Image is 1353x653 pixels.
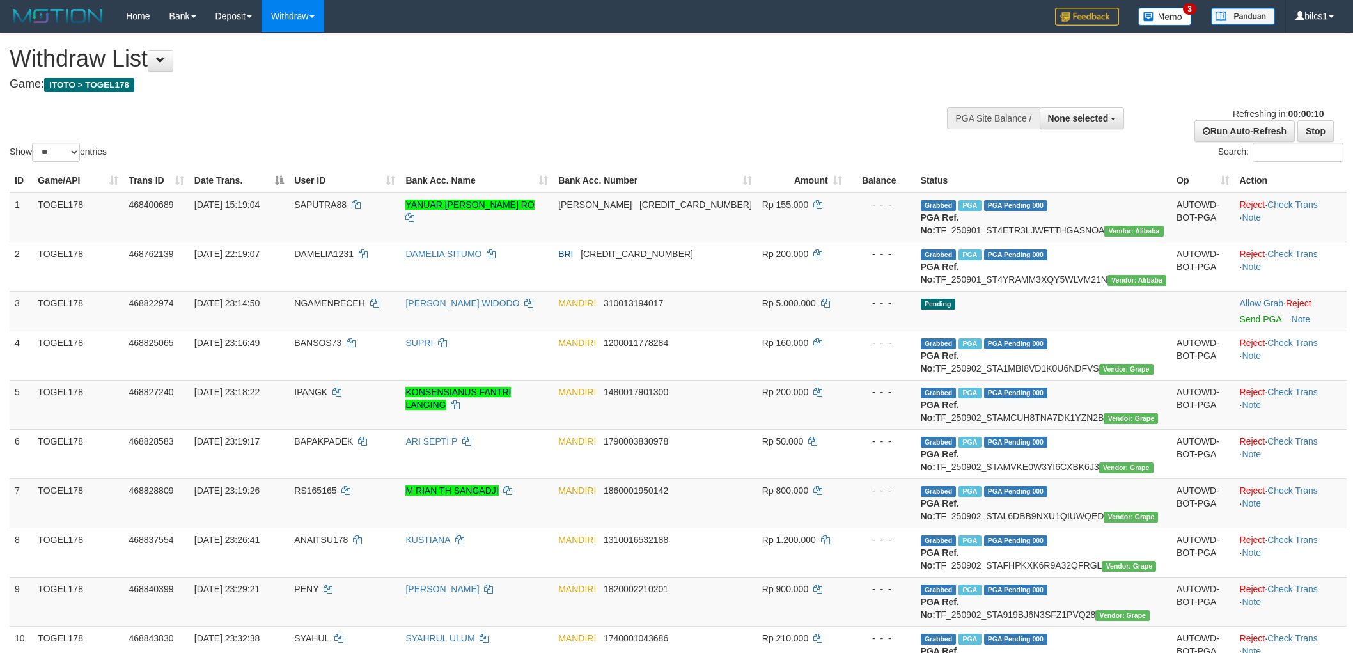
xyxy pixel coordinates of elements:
[958,338,981,349] span: Marked by bilcs1
[558,200,632,210] span: [PERSON_NAME]
[1095,610,1150,621] span: Vendor URL: https://settle31.1velocity.biz
[10,242,33,291] td: 2
[847,169,916,193] th: Balance
[1297,120,1334,142] a: Stop
[852,632,911,645] div: - - -
[33,380,123,429] td: TOGEL178
[1235,577,1347,626] td: · ·
[984,486,1048,497] span: PGA Pending
[762,584,808,594] span: Rp 900.000
[852,583,911,595] div: - - -
[921,498,959,521] b: PGA Ref. No:
[194,584,260,594] span: [DATE] 23:29:21
[1104,226,1163,237] span: Vendor URL: https://settle4.1velocity.biz
[1235,291,1347,331] td: ·
[852,248,911,260] div: - - -
[852,297,911,310] div: - - -
[916,193,1171,242] td: TF_250901_ST4ETR3LJWFTTHGASNOA
[294,436,353,446] span: BAPAKPADEK
[1242,449,1261,459] a: Note
[921,262,959,285] b: PGA Ref. No:
[916,478,1171,528] td: TF_250902_STAL6DBB9NXU1QIUWQED
[581,249,693,259] span: Copy 126401004609508 to clipboard
[852,198,911,211] div: - - -
[984,388,1048,398] span: PGA Pending
[958,249,981,260] span: Marked by bilcs1
[1235,193,1347,242] td: · ·
[604,485,668,496] span: Copy 1860001950142 to clipboard
[10,143,107,162] label: Show entries
[921,249,957,260] span: Grabbed
[958,634,981,645] span: Marked by bilcs1
[33,291,123,331] td: TOGEL178
[10,6,107,26] img: MOTION_logo.png
[984,200,1048,211] span: PGA Pending
[194,485,260,496] span: [DATE] 23:19:26
[762,298,816,308] span: Rp 5.000.000
[33,169,123,193] th: Game/API: activate to sort column ascending
[294,200,347,210] span: SAPUTRA88
[604,633,668,643] span: Copy 1740001043686 to clipboard
[129,200,173,210] span: 468400689
[916,429,1171,478] td: TF_250902_STAMVKE0W3YI6CXBK6J3
[604,584,668,594] span: Copy 1820002210201 to clipboard
[294,485,336,496] span: RS165165
[1242,547,1261,558] a: Note
[1240,298,1286,308] span: ·
[1240,633,1265,643] a: Reject
[921,212,959,235] b: PGA Ref. No:
[984,249,1048,260] span: PGA Pending
[558,298,596,308] span: MANDIRI
[921,634,957,645] span: Grabbed
[1099,364,1154,375] span: Vendor URL: https://settle31.1velocity.biz
[294,298,364,308] span: NGAMENRECEH
[10,331,33,380] td: 4
[1171,429,1235,478] td: AUTOWD-BOT-PGA
[762,633,808,643] span: Rp 210.000
[921,597,959,620] b: PGA Ref. No:
[1104,512,1158,523] span: Vendor URL: https://settle31.1velocity.biz
[129,535,173,545] span: 468837554
[129,485,173,496] span: 468828809
[916,380,1171,429] td: TF_250902_STAMCUH8TNA7DK1YZN2B
[921,585,957,595] span: Grabbed
[1267,485,1318,496] a: Check Trans
[33,528,123,577] td: TOGEL178
[958,585,981,595] span: Marked by bilcs1
[762,338,808,348] span: Rp 160.000
[194,387,260,397] span: [DATE] 23:18:22
[984,634,1048,645] span: PGA Pending
[10,380,33,429] td: 5
[921,449,959,472] b: PGA Ref. No:
[852,435,911,448] div: - - -
[1267,249,1318,259] a: Check Trans
[762,535,816,545] span: Rp 1.200.000
[1240,298,1283,308] a: Allow Grab
[194,298,260,308] span: [DATE] 23:14:50
[553,169,757,193] th: Bank Acc. Number: activate to sort column ascending
[1183,3,1196,15] span: 3
[1104,413,1158,424] span: Vendor URL: https://settle31.1velocity.biz
[1267,200,1318,210] a: Check Trans
[558,338,596,348] span: MANDIRI
[558,436,596,446] span: MANDIRI
[762,436,804,446] span: Rp 50.000
[33,429,123,478] td: TOGEL178
[984,338,1048,349] span: PGA Pending
[1240,338,1265,348] a: Reject
[852,533,911,546] div: - - -
[757,169,847,193] th: Amount: activate to sort column ascending
[1235,429,1347,478] td: · ·
[1267,387,1318,397] a: Check Trans
[604,338,668,348] span: Copy 1200011778284 to clipboard
[10,78,889,91] h4: Game:
[194,535,260,545] span: [DATE] 23:26:41
[1048,113,1109,123] span: None selected
[558,485,596,496] span: MANDIRI
[1102,561,1156,572] span: Vendor URL: https://settle31.1velocity.biz
[604,298,663,308] span: Copy 310013194017 to clipboard
[1107,275,1166,286] span: Vendor URL: https://settle4.1velocity.biz
[1171,169,1235,193] th: Op: activate to sort column ascending
[33,331,123,380] td: TOGEL178
[958,535,981,546] span: Marked by bilcs1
